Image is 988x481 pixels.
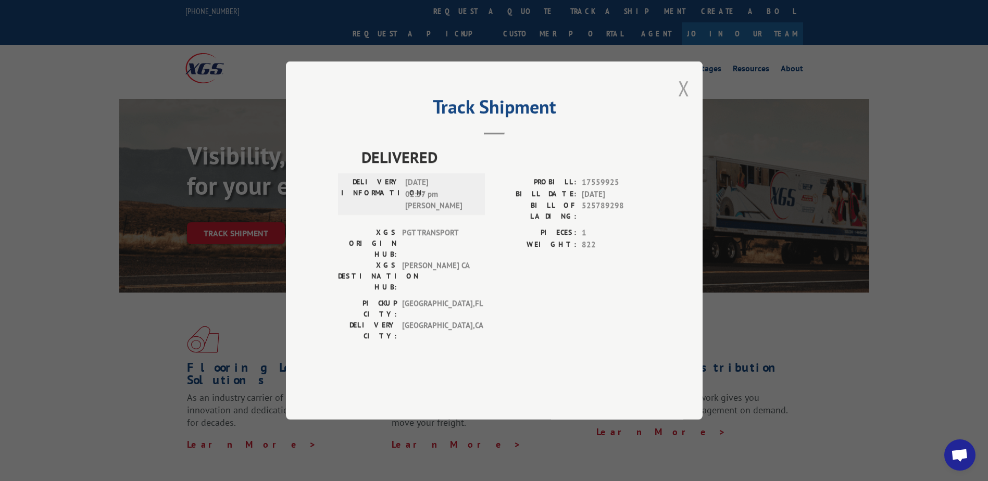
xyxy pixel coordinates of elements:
span: [PERSON_NAME] CA [402,260,472,293]
span: 822 [582,239,651,251]
span: 525789298 [582,200,651,222]
span: PGT TRANSPORT [402,227,472,260]
span: [DATE] [582,188,651,200]
span: DELIVERED [361,145,651,169]
label: BILL DATE: [494,188,577,200]
label: PICKUP CITY: [338,298,397,320]
label: XGS DESTINATION HUB: [338,260,397,293]
span: [GEOGRAPHIC_DATA] , CA [402,320,472,341]
div: Open chat [944,439,976,471]
span: [GEOGRAPHIC_DATA] , FL [402,298,472,320]
span: 17559925 [582,176,651,188]
button: Close modal [678,74,690,102]
label: DELIVERY INFORMATION: [341,176,400,212]
label: PROBILL: [494,176,577,188]
span: 1 [582,227,651,239]
span: [DATE] 02:57 pm [PERSON_NAME] [405,176,476,212]
label: WEIGHT: [494,239,577,251]
label: DELIVERY CITY: [338,320,397,341]
label: BILL OF LADING: [494,200,577,222]
label: PIECES: [494,227,577,239]
label: XGS ORIGIN HUB: [338,227,397,260]
h2: Track Shipment [338,99,651,119]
